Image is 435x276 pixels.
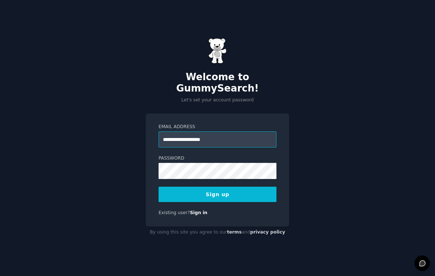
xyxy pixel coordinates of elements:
[208,38,227,64] img: Gummy Bear
[159,124,276,130] label: Email Address
[146,71,289,94] h2: Welcome to GummySearch!
[227,230,242,235] a: terms
[146,97,289,104] p: Let's set your account password
[159,155,276,162] label: Password
[190,210,208,215] a: Sign in
[159,210,190,215] span: Existing user?
[146,227,289,238] div: By using this site you agree to our and
[250,230,285,235] a: privacy policy
[159,187,276,202] button: Sign up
